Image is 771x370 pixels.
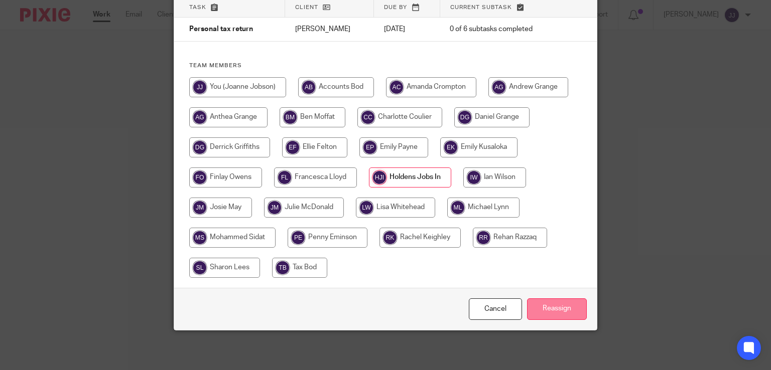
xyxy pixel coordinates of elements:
h4: Team members [189,62,582,70]
span: Client [295,5,318,10]
span: Task [189,5,206,10]
p: [DATE] [384,24,430,34]
span: Current subtask [450,5,512,10]
a: Close this dialog window [469,298,522,320]
td: 0 of 6 subtasks completed [440,18,561,42]
span: Personal tax return [189,26,253,33]
p: [PERSON_NAME] [295,24,364,34]
span: Due by [384,5,407,10]
input: Reassign [527,298,587,320]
